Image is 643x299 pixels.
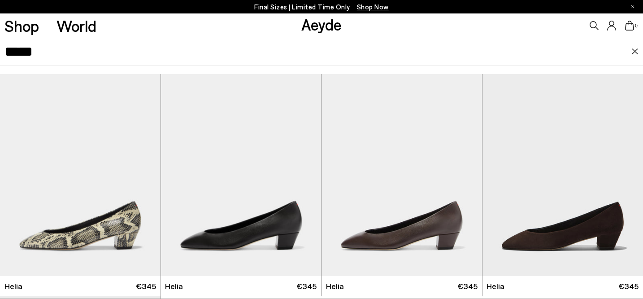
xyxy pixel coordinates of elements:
[634,23,639,28] span: 0
[136,281,156,292] span: €345
[357,3,389,11] span: Navigate to /collections/ss25-final-sizes
[326,281,344,292] span: Helia
[161,74,321,276] img: Helia Low-Cut Pumps
[4,281,22,292] span: Helia
[301,15,342,34] a: Aeyde
[4,18,39,34] a: Shop
[56,18,96,34] a: World
[161,74,321,276] div: 1 / 6
[321,74,482,276] img: Helia Low-Cut Pumps
[631,48,639,55] img: close.svg
[625,21,634,31] a: 0
[618,281,639,292] span: €345
[321,276,482,296] a: Helia €345
[161,74,321,276] a: Next slide Previous slide
[254,1,389,13] p: Final Sizes | Limited Time Only
[296,281,317,292] span: €345
[165,281,183,292] span: Helia
[457,281,478,292] span: €345
[161,276,321,296] a: Helia €345
[487,281,504,292] span: Helia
